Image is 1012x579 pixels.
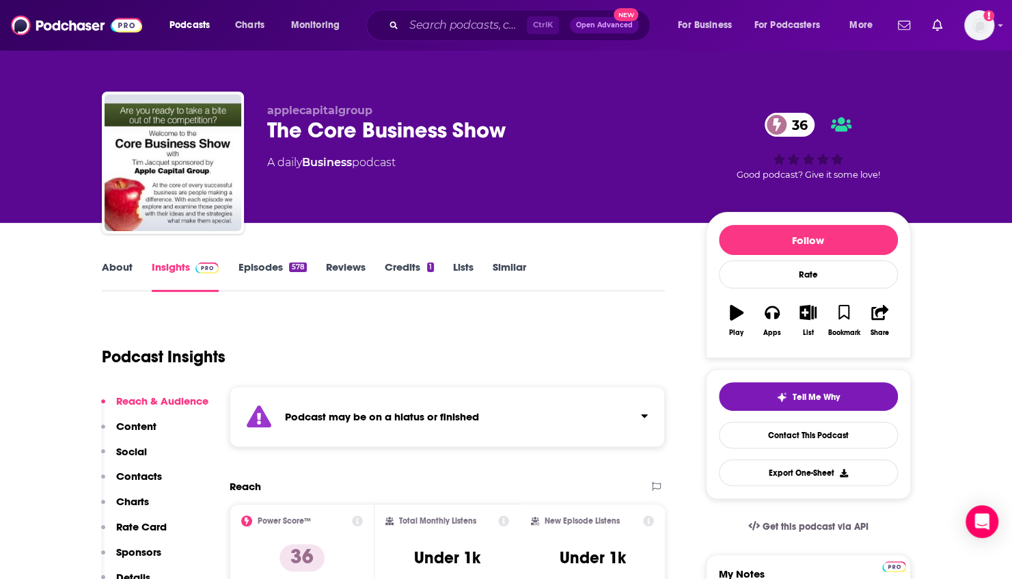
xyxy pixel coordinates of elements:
span: For Podcasters [754,16,820,35]
div: Bookmark [828,329,860,337]
span: For Business [678,16,732,35]
button: Contacts [101,470,162,495]
span: Charts [235,16,264,35]
a: 36 [765,113,815,137]
div: Rate [719,260,898,288]
p: Content [116,420,156,433]
button: Rate Card [101,520,167,546]
h2: Total Monthly Listens [399,516,476,526]
button: Share [862,296,897,345]
a: Contact This Podcast [719,422,898,448]
span: Get this podcast via API [762,521,868,533]
a: About [102,260,133,292]
a: InsightsPodchaser Pro [152,260,219,292]
div: Play [729,329,743,337]
button: tell me why sparkleTell Me Why [719,382,898,411]
a: Lists [453,260,474,292]
span: Monitoring [291,16,340,35]
img: User Profile [964,10,994,40]
span: Logged in as WE_Broadcast [964,10,994,40]
p: Rate Card [116,520,167,533]
div: List [803,329,814,337]
img: The Core Business Show [105,94,241,231]
input: Search podcasts, credits, & more... [404,14,527,36]
button: List [790,296,825,345]
div: A daily podcast [267,154,396,171]
h1: Podcast Insights [102,347,225,367]
span: Tell Me Why [793,392,840,403]
button: Export One-Sheet [719,459,898,486]
button: Social [101,445,147,470]
button: open menu [746,14,840,36]
a: Charts [226,14,273,36]
button: Apps [754,296,790,345]
h2: New Episode Listens [545,516,620,526]
h3: Under 1k [560,548,626,568]
div: 36Good podcast? Give it some love! [706,104,911,189]
strong: Podcast may be on a hiatus or finished [285,410,479,423]
div: Share [871,329,889,337]
div: 1 [427,262,434,272]
span: Open Advanced [576,22,633,29]
a: Get this podcast via API [737,510,879,543]
img: Podchaser - Follow, Share and Rate Podcasts [11,12,142,38]
button: open menu [160,14,228,36]
a: Show notifications dropdown [927,14,948,37]
button: open menu [840,14,890,36]
button: Open AdvancedNew [570,17,639,33]
span: applecapitalgroup [267,104,372,117]
img: Podchaser Pro [882,561,906,572]
button: Play [719,296,754,345]
a: Similar [493,260,526,292]
a: Pro website [882,559,906,572]
p: Contacts [116,470,162,483]
p: 36 [279,544,325,571]
button: Follow [719,225,898,255]
svg: Add a profile image [983,10,994,21]
a: Reviews [326,260,366,292]
button: Bookmark [826,296,862,345]
img: Podchaser Pro [195,262,219,273]
a: Credits1 [385,260,434,292]
div: Search podcasts, credits, & more... [379,10,664,41]
p: Sponsors [116,546,161,558]
h2: Reach [230,480,261,493]
span: More [849,16,873,35]
h2: Power Score™ [258,516,311,526]
span: New [614,8,638,21]
button: Content [101,420,156,445]
div: Open Intercom Messenger [966,505,998,538]
button: Sponsors [101,546,161,571]
p: Social [116,445,147,458]
span: Podcasts [169,16,210,35]
p: Reach & Audience [116,394,208,407]
a: Business [302,156,352,169]
button: Charts [101,495,149,520]
button: open menu [668,14,749,36]
a: Show notifications dropdown [892,14,916,37]
p: Charts [116,495,149,508]
div: 578 [289,262,306,272]
a: Episodes578 [238,260,306,292]
span: Ctrl K [527,16,559,34]
span: 36 [778,113,815,137]
button: Show profile menu [964,10,994,40]
button: open menu [282,14,357,36]
span: Good podcast? Give it some love! [737,170,880,180]
img: tell me why sparkle [776,392,787,403]
div: Apps [763,329,781,337]
section: Click to expand status details [230,386,666,447]
button: Reach & Audience [101,394,208,420]
h3: Under 1k [414,548,480,568]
